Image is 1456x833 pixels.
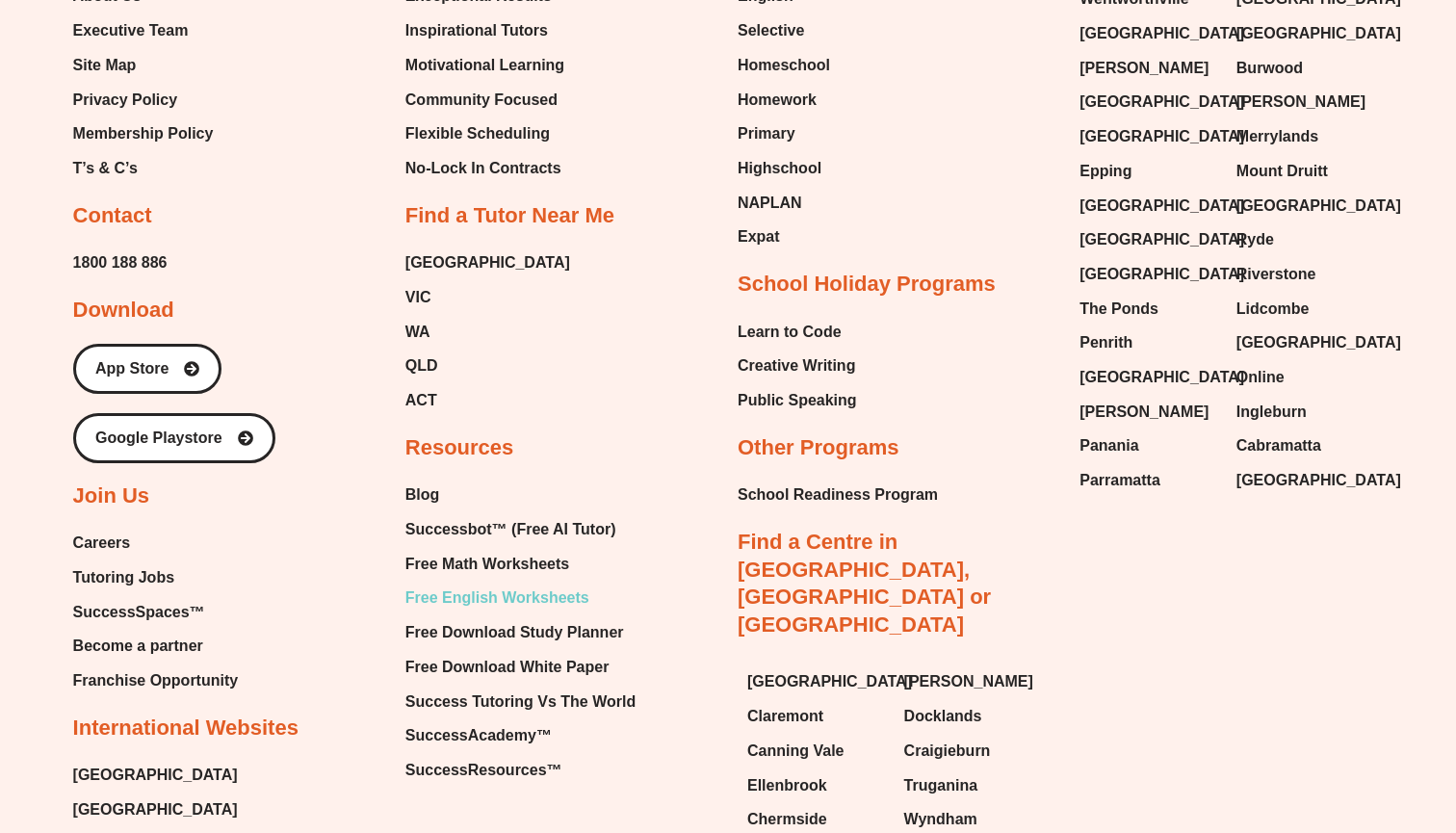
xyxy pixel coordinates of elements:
[73,482,149,510] h2: Join Us
[738,86,830,115] a: Homework
[747,667,912,696] span: [GEOGRAPHIC_DATA]
[1236,398,1374,427] a: Ingleburn
[405,86,558,115] span: Community Focused
[738,434,899,462] h2: Other Programs
[738,16,830,45] a: Selective
[73,666,239,695] span: Franchise Opportunity
[1236,398,1307,427] span: Ingleburn
[405,248,570,277] a: [GEOGRAPHIC_DATA]
[738,271,996,299] h2: School Holiday Programs
[1236,328,1401,357] span: [GEOGRAPHIC_DATA]
[405,584,636,612] a: Free English Worksheets
[738,154,821,183] span: Highschool
[405,386,570,415] a: ACT
[73,248,168,277] span: 1800 188 886
[405,386,437,415] span: ACT
[1079,260,1217,289] a: [GEOGRAPHIC_DATA]
[1079,260,1244,289] span: [GEOGRAPHIC_DATA]
[73,119,214,148] a: Membership Policy
[405,550,636,579] a: Free Math Worksheets
[738,154,830,183] a: Highschool
[1236,225,1274,254] span: Ryde
[1079,466,1160,495] span: Parramatta
[405,584,589,612] span: Free English Worksheets
[738,481,938,509] a: School Readiness Program
[1079,122,1244,151] span: [GEOGRAPHIC_DATA]
[747,702,823,731] span: Claremont
[1079,192,1217,221] a: [GEOGRAPHIC_DATA]
[738,51,830,80] a: Homeschool
[73,16,214,45] a: Executive Team
[1236,192,1374,221] a: [GEOGRAPHIC_DATA]
[738,351,857,380] a: Creative Writing
[1126,615,1456,833] iframe: Chat Widget
[405,51,564,80] span: Motivational Learning
[73,344,221,394] a: App Store
[405,721,636,750] a: SuccessAcademy™
[1236,88,1374,117] a: [PERSON_NAME]
[1236,466,1401,495] span: [GEOGRAPHIC_DATA]
[1079,225,1244,254] span: [GEOGRAPHIC_DATA]
[904,771,977,800] span: Truganina
[405,16,569,45] a: Inspirational Tutors
[405,721,552,750] span: SuccessAcademy™
[1236,225,1374,254] a: Ryde
[747,737,885,766] a: Canning Vale
[1079,363,1244,392] span: [GEOGRAPHIC_DATA]
[405,318,430,347] span: WA
[73,795,238,824] a: [GEOGRAPHIC_DATA]
[738,189,830,218] a: NAPLAN
[73,154,214,183] a: T’s & C’s
[1079,295,1217,324] a: The Ponds
[73,563,239,592] a: Tutoring Jobs
[904,702,1042,731] a: Docklands
[1079,19,1217,48] a: [GEOGRAPHIC_DATA]
[747,702,885,731] a: Claremont
[1236,157,1374,186] a: Mount Druitt
[738,86,817,115] span: Homework
[73,563,174,592] span: Tutoring Jobs
[1079,157,1131,186] span: Epping
[405,434,514,462] h2: Resources
[738,351,855,380] span: Creative Writing
[747,771,827,800] span: Ellenbrook
[1079,88,1244,117] span: [GEOGRAPHIC_DATA]
[1079,328,1217,357] a: Penrith
[1079,192,1244,221] span: [GEOGRAPHIC_DATA]
[405,515,636,544] a: Successbot™ (Free AI Tutor)
[1236,328,1374,357] a: [GEOGRAPHIC_DATA]
[1079,122,1217,151] a: [GEOGRAPHIC_DATA]
[73,632,203,661] span: Become a partner
[1236,122,1374,151] a: Merrylands
[904,702,982,731] span: Docklands
[1079,363,1217,392] a: [GEOGRAPHIC_DATA]
[1079,295,1158,324] span: The Ponds
[1079,466,1217,495] a: Parramatta
[405,481,636,509] a: Blog
[405,119,550,148] span: Flexible Scheduling
[1236,295,1374,324] a: Lidcombe
[1236,54,1374,83] a: Burwood
[904,737,991,766] span: Craigieburn
[95,361,169,377] span: App Store
[405,154,569,183] a: No-Lock In Contracts
[738,222,830,251] a: Expat
[738,189,802,218] span: NAPLAN
[738,386,857,415] span: Public Speaking
[738,222,780,251] span: Expat
[405,618,636,647] a: Free Download Study Planner
[405,688,636,716] a: Success Tutoring Vs The World
[747,737,844,766] span: Canning Vale
[904,667,1033,696] span: [PERSON_NAME]
[1079,431,1217,460] a: Panania
[73,413,275,463] a: Google Playstore
[1079,398,1209,427] span: [PERSON_NAME]
[405,756,562,785] span: SuccessResources™
[405,653,610,682] span: Free Download White Paper
[95,430,222,446] span: Google Playstore
[405,51,569,80] a: Motivational Learning
[405,119,569,148] a: Flexible Scheduling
